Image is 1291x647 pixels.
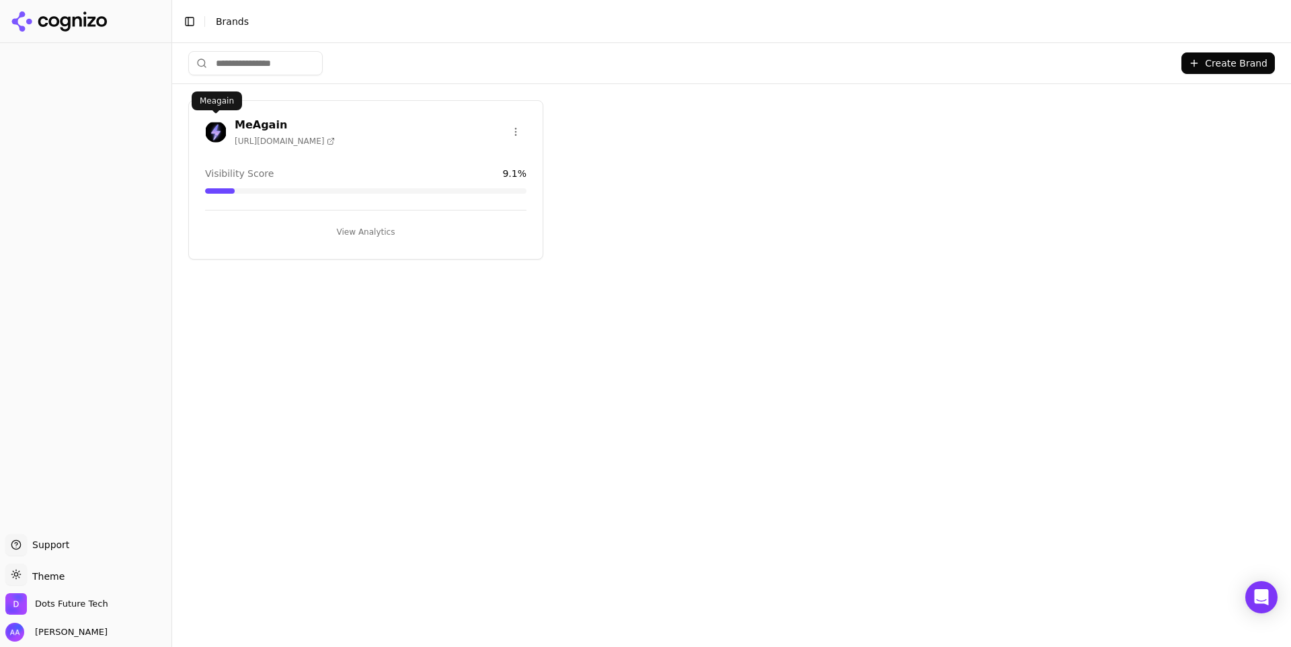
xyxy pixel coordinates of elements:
[1181,52,1275,74] button: Create Brand
[1245,581,1278,613] div: Open Intercom Messenger
[27,538,69,551] span: Support
[5,623,108,642] button: Open user button
[200,96,234,106] p: Meagain
[27,571,65,582] span: Theme
[235,136,335,147] span: [URL][DOMAIN_NAME]
[502,167,526,180] span: 9.1 %
[5,593,27,615] img: Dots Future Tech
[205,221,526,243] button: View Analytics
[216,15,1253,28] nav: breadcrumb
[5,623,24,642] img: Ameer Asghar
[5,593,108,615] button: Open organization switcher
[205,167,274,180] span: Visibility Score
[35,598,108,610] span: Dots Future Tech
[30,626,108,638] span: [PERSON_NAME]
[216,16,249,27] span: Brands
[205,121,227,143] img: MeAgain
[235,117,335,133] h3: MeAgain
